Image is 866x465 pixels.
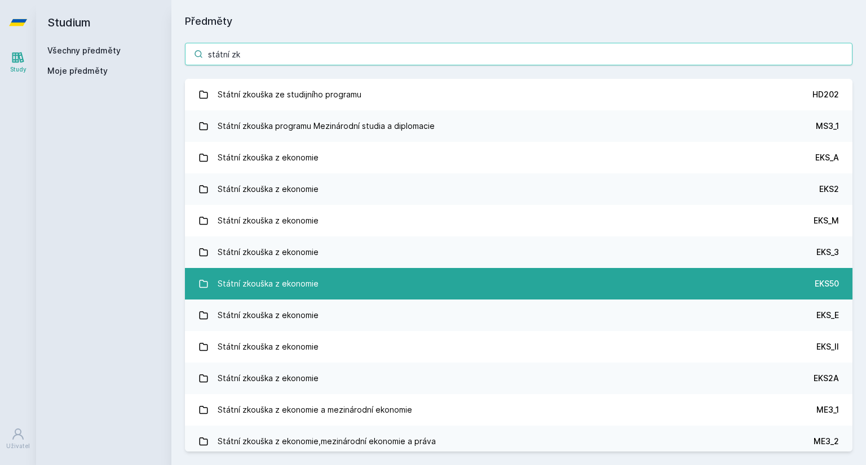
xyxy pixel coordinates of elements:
div: Státní zkouška z ekonomie [218,241,319,263]
div: EKS2 [819,184,839,195]
a: Státní zkouška z ekonomie EKS_3 [185,236,852,268]
a: Státní zkouška z ekonomie EKS2A [185,363,852,394]
div: ME3_2 [814,436,839,447]
a: Státní zkouška z ekonomie EKS_II [185,331,852,363]
div: EKS_3 [816,247,839,258]
div: Státní zkouška z ekonomie,mezinárodní ekonomie a práva [218,430,436,453]
span: Moje předměty [47,65,108,77]
div: Státní zkouška z ekonomie [218,146,319,169]
div: Státní zkouška z ekonomie [218,304,319,327]
div: MS3_1 [816,120,839,132]
div: EKS2A [814,373,839,384]
div: Study [10,65,26,74]
div: EKS_E [816,310,839,321]
div: EKS50 [815,278,839,289]
div: Státní zkouška z ekonomie a mezinárodní ekonomie [218,399,412,421]
a: Všechny předměty [47,46,121,55]
div: HD202 [812,89,839,100]
div: Státní zkouška z ekonomie [218,367,319,390]
a: Státní zkouška z ekonomie,mezinárodní ekonomie a práva ME3_2 [185,426,852,457]
a: Státní zkouška ze studijního programu HD202 [185,79,852,110]
a: Státní zkouška programu Mezinárodní studia a diplomacie MS3_1 [185,110,852,142]
a: Study [2,45,34,79]
a: Státní zkouška z ekonomie EKS2 [185,173,852,205]
div: Státní zkouška z ekonomie [218,178,319,200]
div: ME3_1 [816,404,839,415]
div: EKS_M [814,215,839,226]
a: Uživatel [2,422,34,456]
input: Název nebo ident předmětu… [185,43,852,65]
a: Státní zkouška z ekonomie EKS_E [185,299,852,331]
div: Státní zkouška z ekonomie [218,336,319,358]
a: Státní zkouška z ekonomie a mezinárodní ekonomie ME3_1 [185,394,852,426]
a: Státní zkouška z ekonomie EKS_A [185,142,852,173]
div: EKS_II [816,341,839,352]
div: Státní zkouška programu Mezinárodní studia a diplomacie [218,115,435,137]
a: Státní zkouška z ekonomie EKS50 [185,268,852,299]
div: Uživatel [6,442,30,450]
div: Státní zkouška ze studijního programu [218,83,361,106]
div: Státní zkouška z ekonomie [218,209,319,232]
h1: Předměty [185,14,852,29]
div: EKS_A [815,152,839,163]
div: Státní zkouška z ekonomie [218,272,319,295]
a: Státní zkouška z ekonomie EKS_M [185,205,852,236]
